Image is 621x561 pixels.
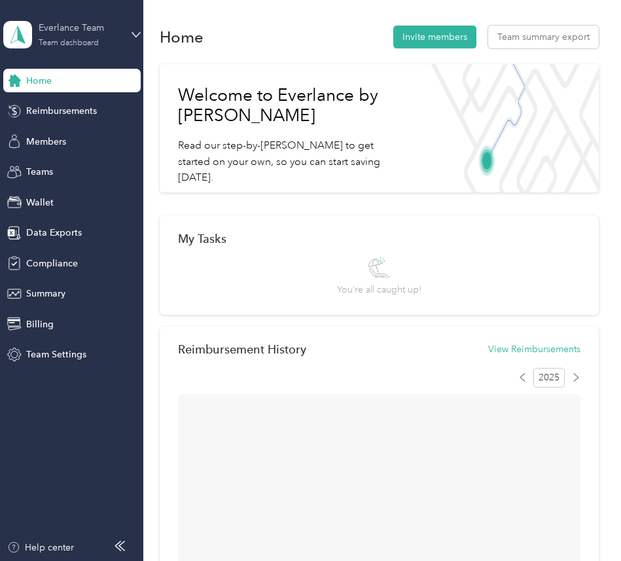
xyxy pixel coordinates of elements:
span: Team Settings [26,348,86,361]
span: You’re all caught up! [337,283,421,297]
iframe: Everlance-gr Chat Button Frame [548,488,621,561]
h1: Welcome to Everlance by [PERSON_NAME] [178,85,406,126]
span: Compliance [26,257,78,270]
span: Reimbursements [26,104,97,118]
span: Home [26,74,52,88]
h2: Reimbursement History [178,342,306,356]
button: View Reimbursements [488,342,580,356]
button: Help center [7,541,74,554]
span: Members [26,135,66,149]
h1: Home [160,30,204,44]
div: Team dashboard [39,39,99,47]
span: Wallet [26,196,54,209]
span: Data Exports [26,226,82,240]
div: My Tasks [178,232,580,245]
img: Welcome to everlance [424,64,599,192]
span: 2025 [533,368,565,388]
button: Team summary export [488,26,599,48]
p: Read our step-by-[PERSON_NAME] to get started on your own, so you can start saving [DATE]. [178,137,406,186]
span: Summary [26,287,65,300]
span: Teams [26,165,53,179]
div: Everlance Team [39,21,120,35]
span: Billing [26,317,54,331]
button: Invite members [393,26,476,48]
